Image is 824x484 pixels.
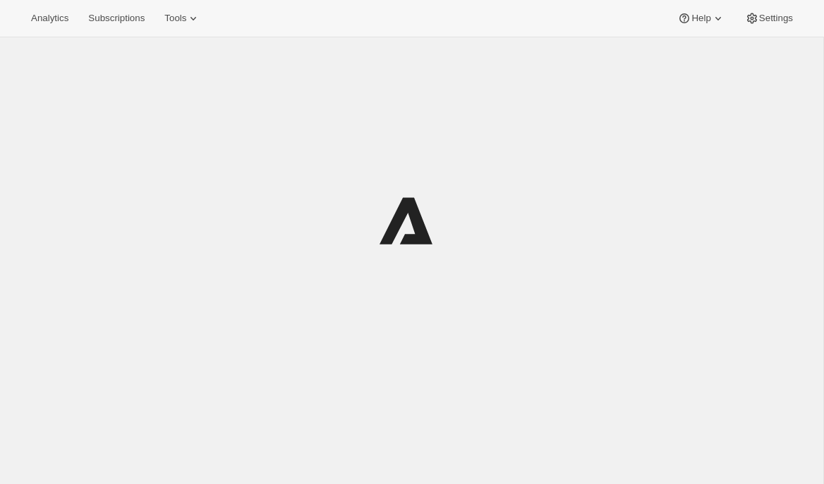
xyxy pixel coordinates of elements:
span: Analytics [31,13,68,24]
button: Subscriptions [80,8,153,28]
button: Analytics [23,8,77,28]
span: Help [691,13,710,24]
button: Settings [737,8,801,28]
button: Help [669,8,733,28]
button: Tools [156,8,209,28]
span: Subscriptions [88,13,145,24]
span: Tools [164,13,186,24]
span: Settings [759,13,793,24]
